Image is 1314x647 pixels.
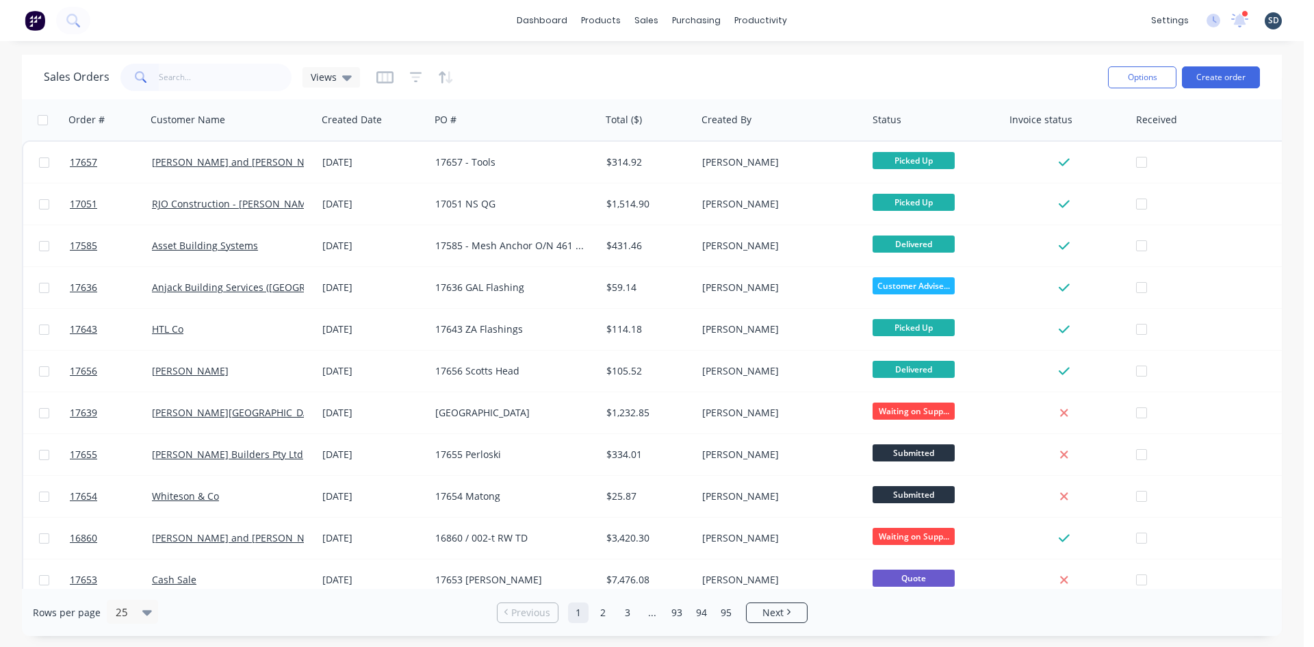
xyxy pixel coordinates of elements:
[70,155,97,169] span: 17657
[498,606,558,620] a: Previous page
[606,531,687,545] div: $3,420.30
[435,448,587,461] div: 17655 Perloski
[70,448,97,461] span: 17655
[25,10,45,31] img: Factory
[322,364,424,378] div: [DATE]
[873,113,901,127] div: Status
[322,155,424,169] div: [DATE]
[152,531,328,544] a: [PERSON_NAME] and [PERSON_NAME]
[873,236,955,253] span: Delivered
[70,434,152,475] a: 17655
[435,322,587,336] div: 17643 ZA Flashings
[70,476,152,517] a: 17654
[702,490,854,503] div: [PERSON_NAME]
[701,113,751,127] div: Created By
[70,531,97,545] span: 16860
[568,602,589,623] a: Page 1 is your current page
[152,448,303,461] a: [PERSON_NAME] Builders Pty Ltd
[716,602,736,623] a: Page 95
[322,490,424,503] div: [DATE]
[322,113,382,127] div: Created Date
[873,444,955,461] span: Submitted
[322,281,424,294] div: [DATE]
[152,364,229,377] a: [PERSON_NAME]
[873,277,955,294] span: Customer Advise...
[1268,14,1279,27] span: SD
[70,518,152,559] a: 16860
[70,392,152,433] a: 17639
[70,183,152,225] a: 17051
[617,602,638,623] a: Page 3
[70,406,97,420] span: 17639
[152,490,219,503] a: Whiteson & Co
[70,559,152,600] a: 17653
[606,113,642,127] div: Total ($)
[152,197,378,210] a: RJO Construction - [PERSON_NAME] 0429 465 115
[33,606,101,620] span: Rows per page
[435,155,587,169] div: 17657 - Tools
[435,531,587,545] div: 16860 / 002-t RW TD
[435,406,587,420] div: [GEOGRAPHIC_DATA]
[873,570,955,587] span: Quote
[606,155,687,169] div: $314.92
[665,10,727,31] div: purchasing
[606,322,687,336] div: $114.18
[1144,10,1196,31] div: settings
[873,528,955,545] span: Waiting on Supp...
[873,194,955,211] span: Picked Up
[491,602,813,623] ul: Pagination
[510,10,574,31] a: dashboard
[702,531,854,545] div: [PERSON_NAME]
[628,10,665,31] div: sales
[606,239,687,253] div: $431.46
[702,448,854,461] div: [PERSON_NAME]
[667,602,687,623] a: Page 93
[322,406,424,420] div: [DATE]
[70,225,152,266] a: 17585
[702,406,854,420] div: [PERSON_NAME]
[322,573,424,587] div: [DATE]
[873,486,955,503] span: Submitted
[574,10,628,31] div: products
[152,239,258,252] a: Asset Building Systems
[322,448,424,461] div: [DATE]
[1108,66,1176,88] button: Options
[702,281,854,294] div: [PERSON_NAME]
[152,573,196,586] a: Cash Sale
[152,406,323,419] a: [PERSON_NAME][GEOGRAPHIC_DATA]
[606,448,687,461] div: $334.01
[873,152,955,169] span: Picked Up
[606,197,687,211] div: $1,514.90
[1009,113,1072,127] div: Invoice status
[762,606,784,620] span: Next
[70,267,152,308] a: 17636
[70,573,97,587] span: 17653
[642,602,662,623] a: Jump forward
[70,364,97,378] span: 17656
[873,319,955,336] span: Picked Up
[322,322,424,336] div: [DATE]
[322,531,424,545] div: [DATE]
[70,490,97,503] span: 17654
[435,490,587,503] div: 17654 Matong
[702,573,854,587] div: [PERSON_NAME]
[70,322,97,336] span: 17643
[435,197,587,211] div: 17051 NS QG
[435,573,587,587] div: 17653 [PERSON_NAME]
[152,155,328,168] a: [PERSON_NAME] and [PERSON_NAME]
[70,281,97,294] span: 17636
[702,155,854,169] div: [PERSON_NAME]
[70,142,152,183] a: 17657
[606,364,687,378] div: $105.52
[727,10,794,31] div: productivity
[606,490,687,503] div: $25.87
[702,364,854,378] div: [PERSON_NAME]
[606,406,687,420] div: $1,232.85
[70,309,152,350] a: 17643
[702,197,854,211] div: [PERSON_NAME]
[68,113,105,127] div: Order #
[151,113,225,127] div: Customer Name
[435,239,587,253] div: 17585 - Mesh Anchor O/N 461 Picton-425M
[1182,66,1260,88] button: Create order
[70,239,97,253] span: 17585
